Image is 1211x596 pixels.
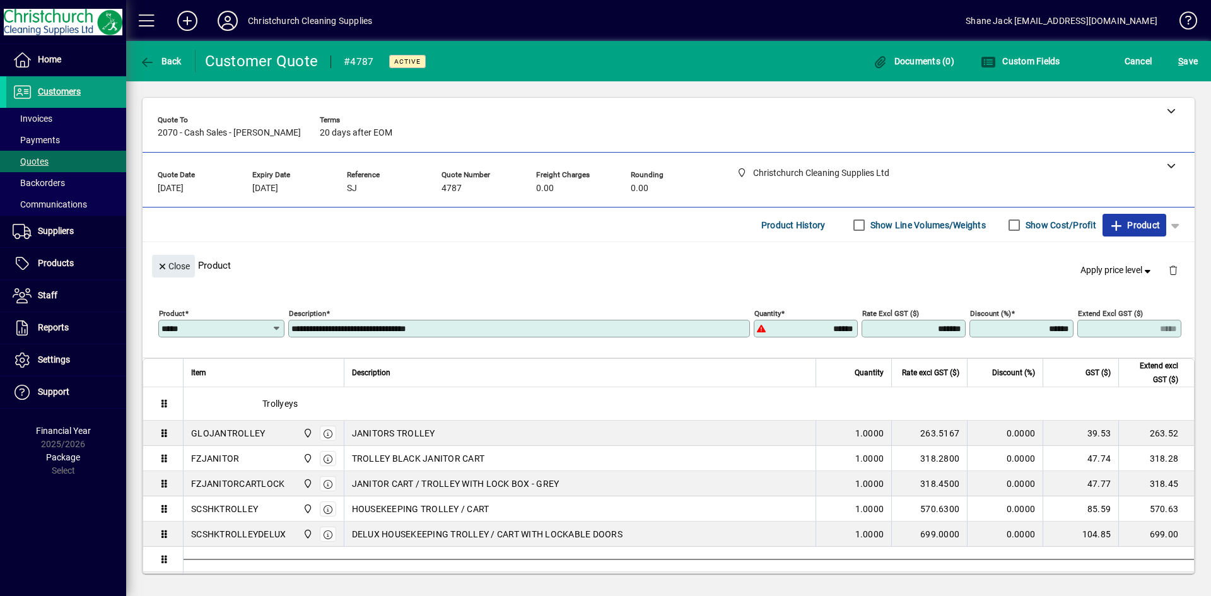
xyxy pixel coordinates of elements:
[13,135,60,145] span: Payments
[902,366,959,380] span: Rate excl GST ($)
[855,503,884,515] span: 1.0000
[139,56,182,66] span: Back
[38,387,69,397] span: Support
[855,366,884,380] span: Quantity
[191,528,286,540] div: SCSHKTROLLEYDELUX
[1043,496,1118,522] td: 85.59
[300,452,314,465] span: Christchurch Cleaning Supplies Ltd
[6,312,126,344] a: Reports
[1118,496,1194,522] td: 570.63
[6,108,126,129] a: Invoices
[970,309,1011,318] mat-label: Discount (%)
[38,86,81,96] span: Customers
[862,309,919,318] mat-label: Rate excl GST ($)
[36,426,91,436] span: Financial Year
[191,503,258,515] div: SCSHKTROLLEY
[159,309,185,318] mat-label: Product
[158,128,301,138] span: 2070 - Cash Sales - [PERSON_NAME]
[13,199,87,209] span: Communications
[992,366,1035,380] span: Discount (%)
[289,309,326,318] mat-label: Description
[631,184,648,194] span: 0.00
[248,11,372,31] div: Christchurch Cleaning Supplies
[126,50,196,73] app-page-header-button: Back
[1158,255,1188,285] button: Delete
[184,387,1194,420] div: Trollyeys
[1170,3,1195,44] a: Knowledge Base
[1118,446,1194,471] td: 318.28
[872,56,954,66] span: Documents (0)
[855,452,884,465] span: 1.0000
[38,226,74,236] span: Suppliers
[6,344,126,376] a: Settings
[394,57,421,66] span: Active
[967,496,1043,522] td: 0.0000
[536,184,554,194] span: 0.00
[1043,421,1118,446] td: 39.53
[1121,50,1155,73] button: Cancel
[1080,264,1154,277] span: Apply price level
[191,452,239,465] div: FZJANITOR
[6,129,126,151] a: Payments
[149,260,198,271] app-page-header-button: Close
[6,194,126,215] a: Communications
[352,427,435,440] span: JANITORS TROLLEY
[1043,522,1118,547] td: 104.85
[1078,309,1143,318] mat-label: Extend excl GST ($)
[38,322,69,332] span: Reports
[352,452,485,465] span: TROLLEY BLACK JANITOR CART
[46,452,80,462] span: Package
[1125,51,1152,71] span: Cancel
[300,527,314,541] span: Christchurch Cleaning Supplies Ltd
[352,528,623,540] span: DELUX HOUSEKEEPING TROLLEY / CART WITH LOCKABLE DOORS
[967,522,1043,547] td: 0.0000
[761,215,826,235] span: Product History
[1118,522,1194,547] td: 699.00
[1118,421,1194,446] td: 263.52
[352,503,489,515] span: HOUSEKEEPING TROLLEY / CART
[191,477,284,490] div: FZJANITORCARTLOCK
[38,354,70,365] span: Settings
[158,184,184,194] span: [DATE]
[6,172,126,194] a: Backorders
[1178,56,1183,66] span: S
[13,178,65,188] span: Backorders
[1103,214,1166,237] button: Product
[1118,471,1194,496] td: 318.45
[191,427,265,440] div: GLOJANTROLLEY
[967,421,1043,446] td: 0.0000
[899,427,959,440] div: 263.5167
[899,528,959,540] div: 699.0000
[967,471,1043,496] td: 0.0000
[1178,51,1198,71] span: ave
[136,50,185,73] button: Back
[1126,359,1178,387] span: Extend excl GST ($)
[855,427,884,440] span: 1.0000
[899,452,959,465] div: 318.2800
[252,184,278,194] span: [DATE]
[300,426,314,440] span: Christchurch Cleaning Supplies Ltd
[208,9,248,32] button: Profile
[38,54,61,64] span: Home
[868,219,986,231] label: Show Line Volumes/Weights
[1085,366,1111,380] span: GST ($)
[6,280,126,312] a: Staff
[899,503,959,515] div: 570.6300
[754,309,781,318] mat-label: Quantity
[966,11,1157,31] div: Shane Jack [EMAIL_ADDRESS][DOMAIN_NAME]
[855,528,884,540] span: 1.0000
[1175,50,1201,73] button: Save
[143,242,1195,288] div: Product
[1023,219,1096,231] label: Show Cost/Profit
[205,51,319,71] div: Customer Quote
[1043,446,1118,471] td: 47.74
[6,151,126,172] a: Quotes
[6,377,126,408] a: Support
[978,50,1063,73] button: Custom Fields
[344,52,373,72] div: #4787
[1109,215,1160,235] span: Product
[756,214,831,237] button: Product History
[13,156,49,167] span: Quotes
[38,258,74,268] span: Products
[38,290,57,300] span: Staff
